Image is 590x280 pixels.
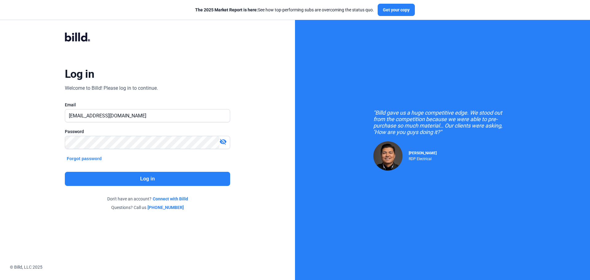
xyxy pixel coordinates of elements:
[65,128,230,135] div: Password
[373,141,403,171] img: Raul Pacheco
[373,109,512,135] div: "Billd gave us a huge competitive edge. We stood out from the competition because we were able to...
[378,4,415,16] button: Get your copy
[153,196,188,202] a: Connect with Billd
[195,7,258,12] span: The 2025 Market Report is here:
[65,85,158,92] div: Welcome to Billd! Please log in to continue.
[409,151,437,155] span: [PERSON_NAME]
[219,138,227,145] mat-icon: visibility_off
[65,204,230,211] div: Questions? Call us
[65,67,94,81] div: Log in
[65,102,230,108] div: Email
[147,204,184,211] a: [PHONE_NUMBER]
[65,172,230,186] button: Log in
[195,7,374,13] div: See how top-performing subs are overcoming the status quo.
[409,155,437,161] div: RDP Electrical
[65,196,230,202] div: Don't have an account?
[65,155,104,162] button: Forgot password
